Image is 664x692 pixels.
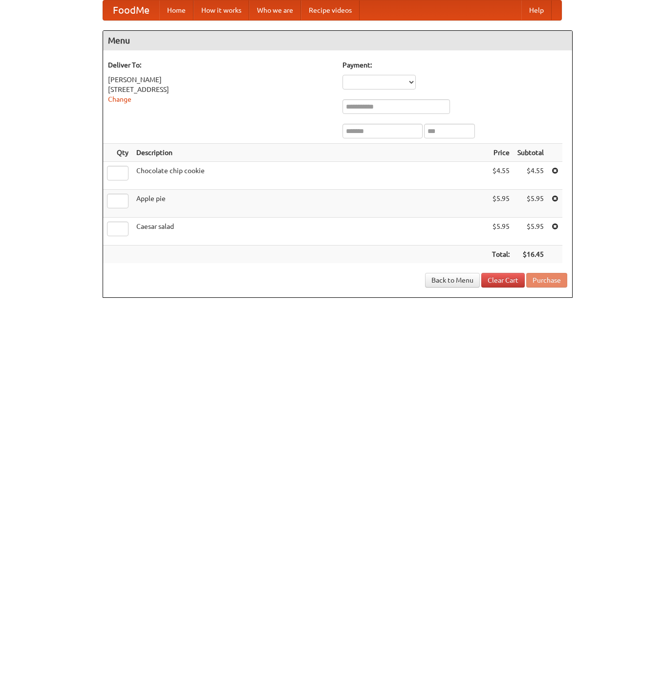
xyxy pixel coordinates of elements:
[488,218,514,246] td: $5.95
[301,0,360,20] a: Recipe videos
[108,95,131,103] a: Change
[488,190,514,218] td: $5.95
[488,162,514,190] td: $4.55
[103,144,132,162] th: Qty
[343,60,567,70] h5: Payment:
[514,190,548,218] td: $5.95
[521,0,552,20] a: Help
[108,75,333,85] div: [PERSON_NAME]
[132,162,488,190] td: Chocolate chip cookie
[159,0,193,20] a: Home
[514,144,548,162] th: Subtotal
[193,0,249,20] a: How it works
[488,144,514,162] th: Price
[249,0,301,20] a: Who we are
[481,273,525,288] a: Clear Cart
[132,218,488,246] td: Caesar salad
[488,246,514,264] th: Total:
[103,0,159,20] a: FoodMe
[132,144,488,162] th: Description
[108,60,333,70] h5: Deliver To:
[108,85,333,94] div: [STREET_ADDRESS]
[103,31,572,50] h4: Menu
[514,218,548,246] td: $5.95
[425,273,480,288] a: Back to Menu
[132,190,488,218] td: Apple pie
[514,162,548,190] td: $4.55
[514,246,548,264] th: $16.45
[526,273,567,288] button: Purchase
